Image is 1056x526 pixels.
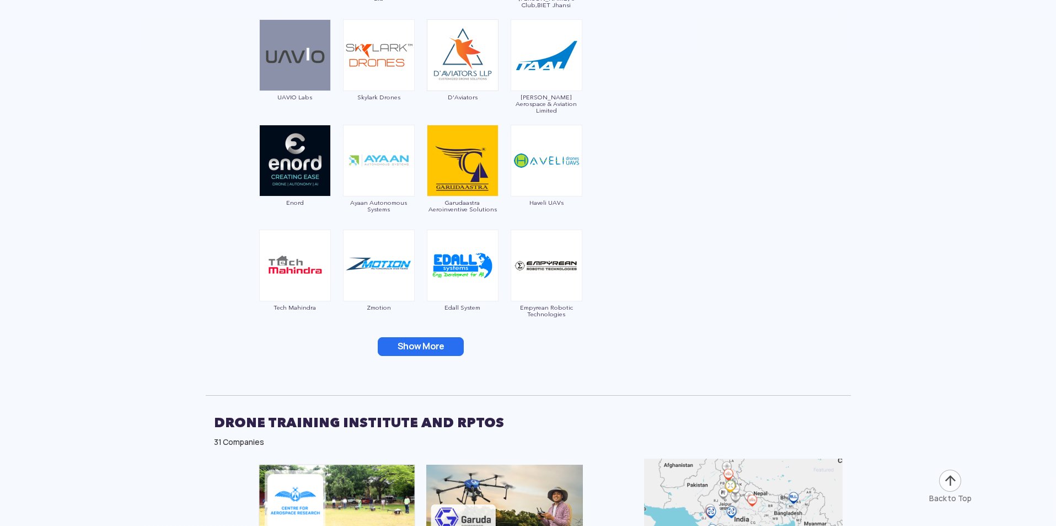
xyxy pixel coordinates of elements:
a: Ayaan Autonomous Systems [342,155,415,212]
a: Tech Mahindra [259,260,331,311]
img: ic_edall.png [427,230,498,301]
h2: DRONE TRAINING INSTITUTE AND RPTOS [214,409,843,437]
a: D'Aviators [426,50,499,100]
a: UAVIO Labs [259,50,331,100]
img: ic_garudaastra.png [427,125,498,196]
a: Empyrean Robotic Technologies [510,260,583,317]
a: Edall System [426,260,499,311]
span: Ayaan Autonomous Systems [342,199,415,212]
img: ic_techmahindra.png [259,230,331,301]
span: [PERSON_NAME] Aerospace & Aviation Limited [510,94,583,114]
img: img_ayaan.png [343,125,415,196]
span: Haveli UAVs [510,199,583,206]
span: Enord [259,199,331,206]
img: ic_zmotion.png [343,230,415,301]
span: Edall System [426,304,499,311]
span: Garudaastra Aeroinventive Solutions [426,199,499,212]
img: ic_enord.png [259,125,331,196]
img: img_uavio.png [259,19,331,91]
div: Back to Top [929,493,972,504]
span: UAVIO Labs [259,94,331,100]
a: Zmotion [342,260,415,311]
img: ic_skylark.png [343,19,415,91]
span: Empyrean Robotic Technologies [510,304,583,317]
img: ic_empyrean.png [511,230,582,301]
span: Tech Mahindra [259,304,331,311]
a: Haveli UAVs [510,155,583,206]
span: Zmotion [342,304,415,311]
img: ic_daviators.png [427,19,498,91]
a: Garudaastra Aeroinventive Solutions [426,155,499,212]
span: Skylark Drones [342,94,415,100]
a: Enord [259,155,331,206]
span: D'Aviators [426,94,499,100]
div: 31 Companies [214,437,843,448]
a: Skylark Drones [342,50,415,100]
img: ic_arrow-up.png [938,469,962,493]
button: Show More [378,337,464,356]
a: [PERSON_NAME] Aerospace & Aviation Limited [510,50,583,114]
img: ic_tanejaaerospace.png [511,19,582,91]
img: ic_haveliuas.png [511,125,582,196]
